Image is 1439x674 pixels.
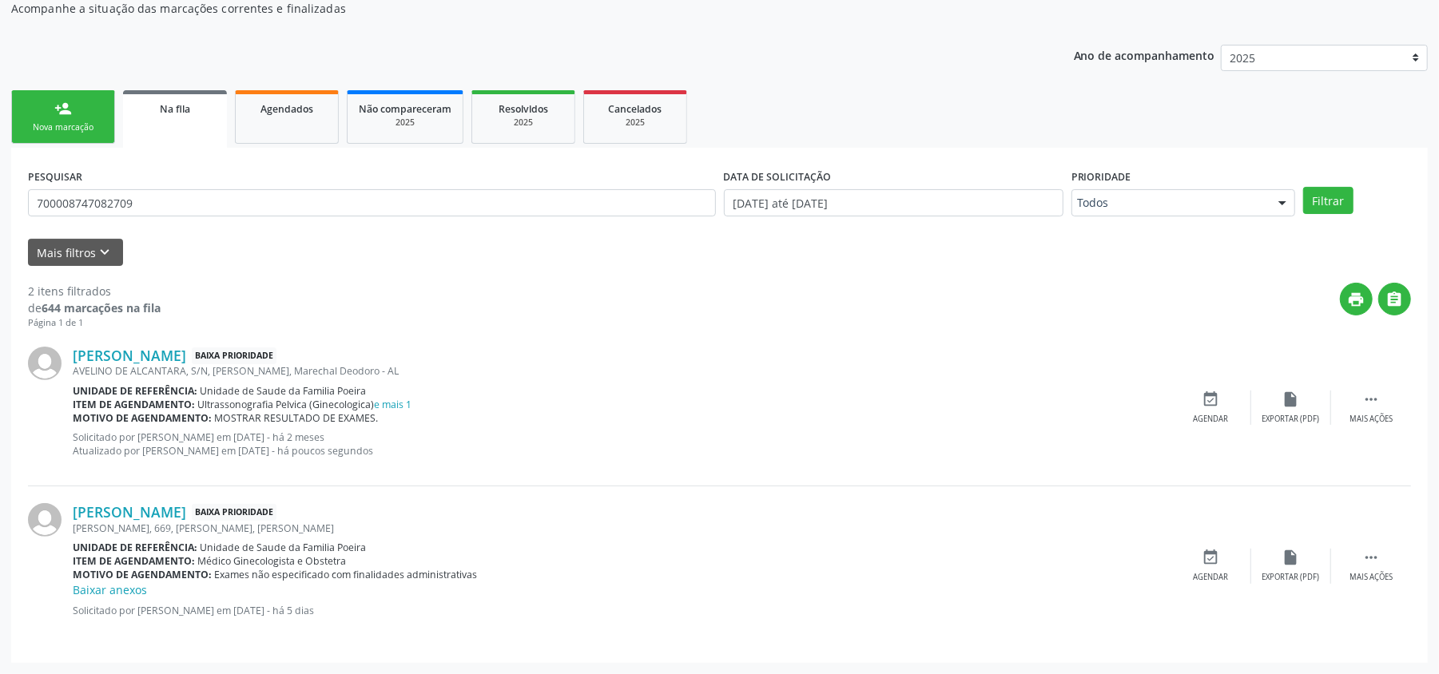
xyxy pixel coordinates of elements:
[73,582,147,597] a: Baixar anexos
[260,102,313,116] span: Agendados
[192,504,276,521] span: Baixa Prioridade
[1362,549,1380,566] i: 
[73,384,197,398] b: Unidade de referência:
[1340,283,1373,315] button: print
[192,347,276,364] span: Baixa Prioridade
[1350,414,1393,425] div: Mais ações
[1262,572,1320,583] div: Exportar (PDF)
[359,102,451,116] span: Não compareceram
[198,398,412,411] span: Ultrassonografia Pelvica (Ginecologica)
[1362,391,1380,408] i: 
[483,117,563,129] div: 2025
[1074,45,1215,65] p: Ano de acompanhamento
[54,100,72,117] div: person_add
[97,244,114,261] i: keyboard_arrow_down
[73,364,1171,378] div: AVELINO DE ALCANTARA, S/N, [PERSON_NAME], Marechal Deodoro - AL
[1194,572,1229,583] div: Agendar
[595,117,675,129] div: 2025
[201,541,367,554] span: Unidade de Saude da Familia Poeira
[73,568,212,581] b: Motivo de agendamento:
[359,117,451,129] div: 2025
[28,165,82,189] label: PESQUISAR
[28,347,62,380] img: img
[1194,414,1229,425] div: Agendar
[73,541,197,554] b: Unidade de referência:
[499,102,548,116] span: Resolvidos
[1378,283,1411,315] button: 
[28,283,161,299] div: 2 itens filtrados
[42,300,161,315] strong: 644 marcações na fila
[160,102,190,116] span: Na fila
[73,430,1171,458] p: Solicitado por [PERSON_NAME] em [DATE] - há 2 meses Atualizado por [PERSON_NAME] em [DATE] - há p...
[73,411,212,425] b: Motivo de agendamento:
[73,503,186,521] a: [PERSON_NAME]
[28,316,161,330] div: Página 1 de 1
[28,299,161,316] div: de
[1348,291,1365,308] i: print
[215,411,379,425] span: MOSTRAR RESULTADO DE EXAMES.
[1077,195,1262,211] span: Todos
[1282,391,1300,408] i: insert_drive_file
[73,554,195,568] b: Item de agendamento:
[724,189,1063,216] input: Selecione um intervalo
[73,521,1171,535] div: [PERSON_NAME], 669, [PERSON_NAME], [PERSON_NAME]
[1202,391,1220,408] i: event_available
[28,239,123,267] button: Mais filtroskeyboard_arrow_down
[201,384,367,398] span: Unidade de Saude da Familia Poeira
[73,347,186,364] a: [PERSON_NAME]
[215,568,478,581] span: Exames não especificado com finalidades administrativas
[609,102,662,116] span: Cancelados
[1282,549,1300,566] i: insert_drive_file
[1350,572,1393,583] div: Mais ações
[1386,291,1404,308] i: 
[28,189,716,216] input: Nome, CNS
[724,165,832,189] label: DATA DE SOLICITAÇÃO
[1262,414,1320,425] div: Exportar (PDF)
[73,398,195,411] b: Item de agendamento:
[1202,549,1220,566] i: event_available
[198,554,347,568] span: Médico Ginecologista e Obstetra
[1071,165,1131,189] label: Prioridade
[23,121,103,133] div: Nova marcação
[375,398,412,411] a: e mais 1
[28,503,62,537] img: img
[1303,187,1354,214] button: Filtrar
[73,604,1171,617] p: Solicitado por [PERSON_NAME] em [DATE] - há 5 dias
